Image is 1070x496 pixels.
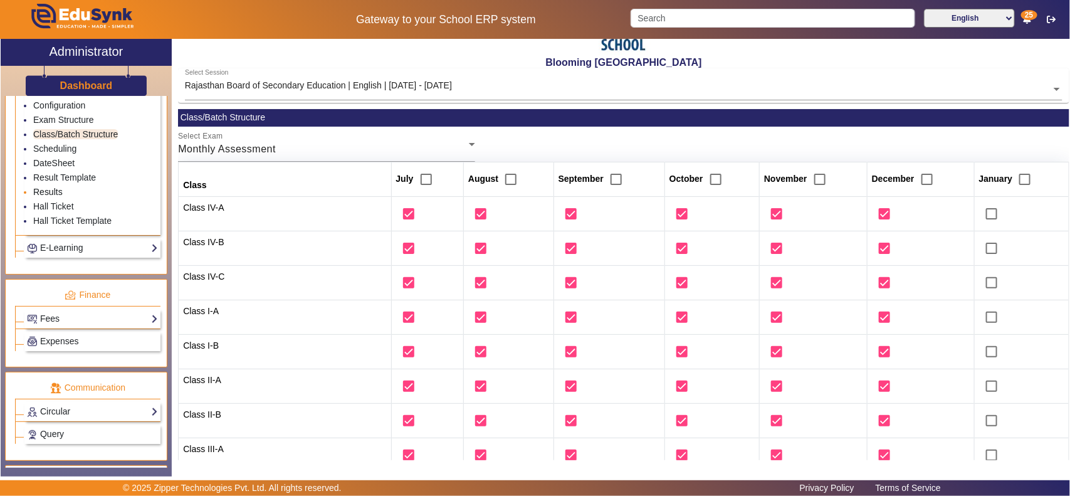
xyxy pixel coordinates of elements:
a: Dashboard [60,79,113,92]
a: Class/Batch Structure [33,129,118,139]
div: Select Session [185,68,228,78]
td: Class III-A [179,438,391,472]
a: Query [27,427,158,441]
a: Exam Structure [33,115,93,125]
td: Class IV-A [179,196,391,231]
img: finance.png [65,290,76,301]
a: Hall Ticket Template [33,216,112,226]
span: Query [40,429,64,439]
a: Terms of Service [869,480,947,496]
h2: Administrator [49,44,123,59]
mat-card-header: Class/Batch Structure [178,109,1069,127]
th: November [760,162,868,196]
p: Finance [15,288,160,302]
p: © 2025 Zipper Technologies Pvt. Ltd. All rights reserved. [123,482,342,495]
mat-label: Select Exam [178,132,223,140]
span: Expenses [40,336,78,346]
input: Search [631,9,915,28]
img: Payroll.png [28,337,37,346]
td: Class I-B [179,334,391,369]
td: Class II-A [179,369,391,403]
th: December [867,162,974,196]
p: Communication [15,381,160,394]
a: Configuration [33,100,85,110]
span: Monthly Assessment [178,144,276,154]
th: July [391,162,464,196]
a: Scheduling [33,144,76,154]
div: Rajasthan Board of Secondary Education | English | [DATE] - [DATE] [185,79,452,92]
a: Expenses [27,334,158,349]
h3: Dashboard [60,80,113,92]
a: Administrator [1,39,172,66]
a: Hall Ticket [33,201,74,211]
td: Class IV-B [179,231,391,265]
h5: Gateway to your School ERP system [275,13,617,26]
span: 25 [1021,10,1037,20]
img: Support-tickets.png [28,430,37,440]
td: Class I-A [179,300,391,334]
th: Class [179,162,391,196]
th: October [664,162,759,196]
td: Class IV-C [179,265,391,300]
a: DateSheet [33,158,75,168]
a: Privacy Policy [794,480,861,496]
th: January [974,162,1069,196]
a: Results [33,187,63,197]
th: August [464,162,554,196]
h2: Blooming [GEOGRAPHIC_DATA] [178,56,1069,68]
img: communication.png [50,383,61,394]
a: Result Template [33,172,96,182]
td: Class II-B [179,403,391,438]
th: September [553,162,664,196]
